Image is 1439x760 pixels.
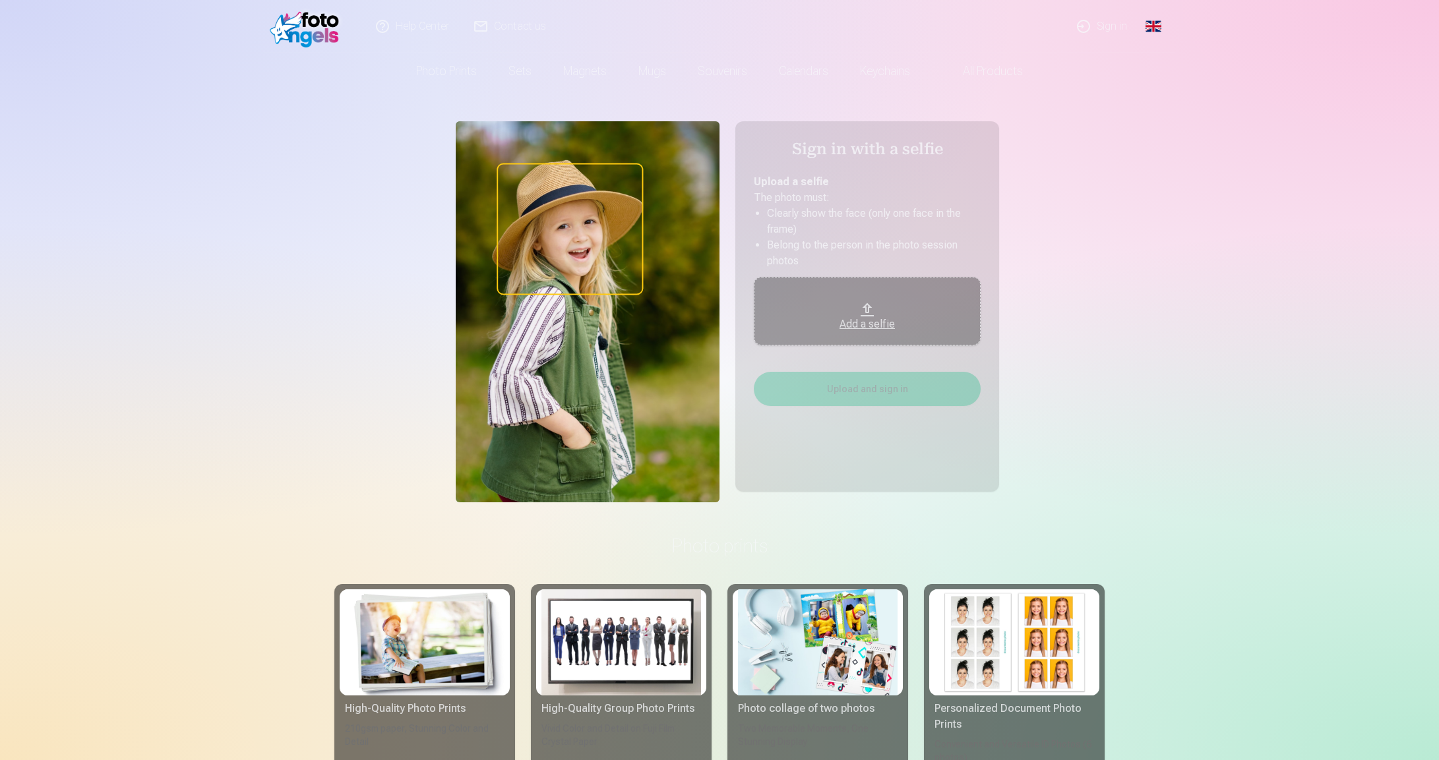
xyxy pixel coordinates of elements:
[754,140,981,161] h4: Sign in with a selfie
[754,372,981,406] button: Upload and sign in
[270,5,346,47] img: /fa2
[733,701,903,716] div: Photo collage of two photos
[547,53,623,90] a: Magnets
[926,53,1039,90] a: All products
[934,589,1094,695] img: Personalized Document Photo Prints
[493,53,547,90] a: Sets
[541,589,701,695] img: High-Quality Group Photo Prints
[754,190,981,206] p: The photo must :
[767,206,981,237] li: Clearly show the face (only one face in the frame)
[763,53,844,90] a: Calendars
[623,53,682,90] a: Mugs
[767,316,967,332] div: Add a selfie
[340,701,510,716] div: High-Quality Photo Prints
[929,701,1099,732] div: Personalized Document Photo Prints
[400,53,493,90] a: Photo prints
[844,53,926,90] a: Keychains
[345,534,1094,558] h3: Photo prints
[767,237,981,269] li: Belong to the person in the photo session photos
[754,175,829,188] b: Upload a selfie
[682,53,763,90] a: Souvenirs
[738,589,898,695] img: Photo collage of two photos
[536,701,706,716] div: High-Quality Group Photo Prints
[754,277,981,345] button: Add a selfie
[345,589,505,695] img: High-Quality Photo Prints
